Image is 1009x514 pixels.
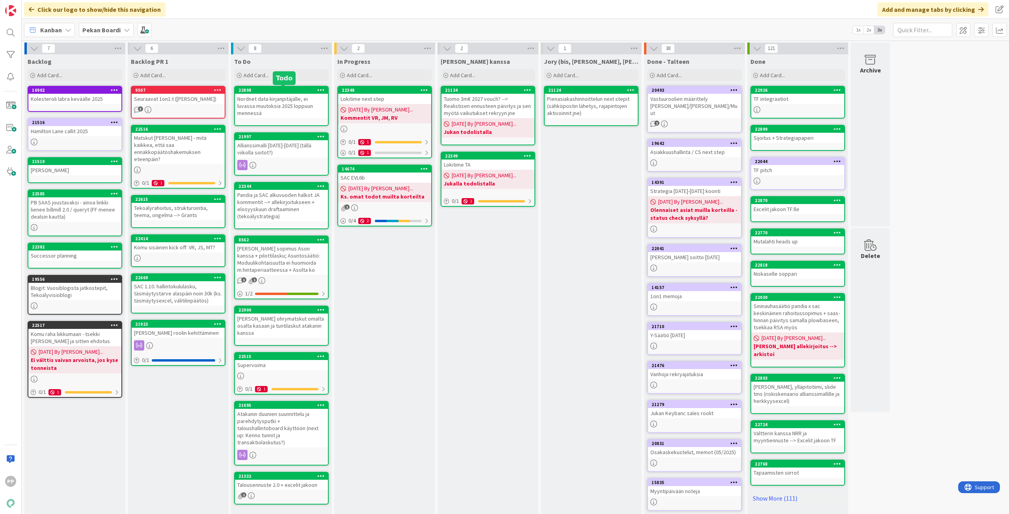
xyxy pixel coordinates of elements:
[24,2,166,17] div: Click our logo to show/hide this navigation
[132,242,225,252] div: Komu sisäinen kick off: VR, JS, MT?
[32,323,121,328] div: 22517
[338,94,431,104] div: Lokitime next step
[341,114,429,122] b: Kommentit VR, JM, RV
[648,408,741,418] div: Jukan Keybanc sales roolit
[755,422,844,427] div: 22724
[652,180,741,185] div: 14391
[441,152,535,207] a: 22349Lokitime TA[DATE] By [PERSON_NAME]...Jukalla todolistalla0/11
[864,26,874,34] span: 2x
[545,87,638,118] div: 21124Pienasiakashinnoittelun next stepit (sähköpostin lähetys, rajapintojen aktivoinnit jne)
[751,262,844,269] div: 22818
[755,461,844,467] div: 22768
[441,152,534,160] div: 22349
[234,401,329,466] a: 21695Atakanin duunien suunnittelu ja parehdytysputki + taloushallintoboard käyttöön (next up: Ken...
[751,197,844,204] div: 22870
[32,120,121,125] div: 21516
[348,138,356,146] span: 0 / 1
[28,251,121,261] div: Successor planning
[145,44,158,53] span: 6
[32,276,121,282] div: 19556
[28,329,121,346] div: Komu raha liikkumaan - tsekki [PERSON_NAME] ja sitten ehdotus
[648,140,741,147] div: 19642
[648,440,741,457] div: 20831Osakaskekustelut, memot (05/2025)
[28,158,121,165] div: 21510
[444,180,532,187] b: Jukalla todolistalla
[750,460,845,486] a: 22768Tapaamisten siirrot
[648,291,741,301] div: 1on1 memoja
[750,492,845,505] a: Show More (111)
[648,252,741,262] div: [PERSON_NAME] soitto [DATE]
[652,324,741,329] div: 21710
[647,178,742,238] a: 14391Strategia [DATE]-[DATE] koonti[DATE] By [PERSON_NAME]...Olennaiset asiat muilla korteilla - ...
[135,197,225,202] div: 22615
[337,165,432,226] a: 14674SAC EVL6b[DATE] By [PERSON_NAME]...Ks. omat todot muilta korteilta0/42
[238,403,328,408] div: 21695
[235,402,328,409] div: 21695
[238,307,328,313] div: 22900
[751,375,844,406] div: 22803[PERSON_NAME], ylläpitotiimi, slide tms (riskiskenaario allianssimallille ja herkkyysexcel)
[755,198,844,203] div: 22870
[28,276,121,300] div: 19556Blogit: Vuosiblogista jatkostepit, Tekoälyvisioblogi
[245,289,253,298] span: 1 / 2
[32,244,121,250] div: 22382
[48,389,61,395] div: 1
[245,385,253,393] span: 0 / 1
[648,440,741,447] div: 20831
[648,147,741,157] div: Asiakkuushallinta / CS next step
[5,5,16,16] img: Visit kanbanzone.com
[131,273,225,314] a: 22669SAC 1.10. hallintokululasku, täsmäytystarve alaspäin noin 30k (ks. täsmäytysexcel, välitilin...
[338,87,431,104] div: 22348Lokitime next step
[648,87,741,118] div: 20493Vastuuroolien määrittely [PERSON_NAME]/[PERSON_NAME]/Muut
[751,204,844,214] div: Excelit jakoon TF:lle
[234,306,329,346] a: 22900[PERSON_NAME] ohrymatskut omalta osalta kasaan ja tuntilaskut atakanin kanssa
[235,353,328,370] div: 22515Supervoima
[750,86,845,119] a: 22926TF integraatiot
[338,165,431,173] div: 14674
[28,118,122,151] a: 21516Hamilton Lane callit 2025
[648,323,741,330] div: 21710
[28,321,122,398] a: 22517Komu raha liikkumaan - tsekki [PERSON_NAME] ja sitten ehdotus[DATE] By [PERSON_NAME]...Ei vä...
[545,94,638,118] div: Pienasiakashinnoittelun next stepit (sähköpostin lähetys, rajapintojen aktivoinnit jne)
[42,44,55,53] span: 7
[544,86,639,126] a: 21124Pienasiakashinnoittelun next stepit (sähköpostin lähetys, rajapintojen aktivoinnit jne)
[452,171,516,180] span: [DATE] By [PERSON_NAME]...
[132,235,225,252] div: 22414Komu sisäinen kick off: VR, JS, MT?
[652,480,741,485] div: 15835
[344,204,350,210] span: 1
[751,165,844,175] div: TF pitch
[751,468,844,478] div: Tapaamisten siirrot
[132,126,225,133] div: 22516
[28,189,122,236] a: 22585PB SAAS joustavaksi - ainoa linkki lienee billmill 2.0 / queryt (FF menee dealsin kautta)
[235,236,328,243] div: 8562
[5,498,16,509] img: avatar
[648,479,741,486] div: 15835
[132,196,225,203] div: 22615
[750,196,845,222] a: 22870Excelit jakoon TF:lle
[132,94,225,104] div: Seuraavat 1on1:t ([PERSON_NAME])
[152,180,164,186] div: 1
[235,480,328,490] div: Talousennuste 2.0 + excelit jakoon
[132,281,225,306] div: SAC 1.10. hallintokululasku, täsmäytystarve alaspäin noin 30k (ks. täsmäytysexcel, välitilinpäätös)
[28,243,122,269] a: 22382Successor planning
[235,133,328,158] div: 21997Allianssimalli [DATE]-[DATE] (tällä viikolla soitot?)
[648,186,741,196] div: Strategia [DATE]-[DATE] koonti
[37,72,62,79] span: Add Card...
[131,125,225,189] a: 22516Matskut [PERSON_NAME] - mitä kaikkea, että saa ennakkopäätöshakemuksen eteenpäin?0/11
[28,86,122,112] a: 16902Kolesteroli labra keväälle 2025
[648,362,741,379] div: 21476Vanhoja rekryajatuksia
[648,140,741,157] div: 19642Asiakkuushallinta / CS next step
[652,246,741,251] div: 22041
[654,121,659,126] span: 1
[751,229,844,236] div: 22770
[132,328,225,338] div: [PERSON_NAME] roolin kehittäminen
[755,159,844,164] div: 22044
[751,87,844,104] div: 22926TF integraatiot
[352,44,365,53] span: 2
[132,87,225,94] div: 9507
[877,2,989,17] div: Add and manage tabs by clicking
[238,473,328,479] div: 21332
[17,1,36,11] span: Support
[647,478,742,511] a: 15835Myyntipäivään noteja
[441,196,534,206] div: 0/11
[751,126,844,143] div: 22899Sijoitus + Strategiapaperi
